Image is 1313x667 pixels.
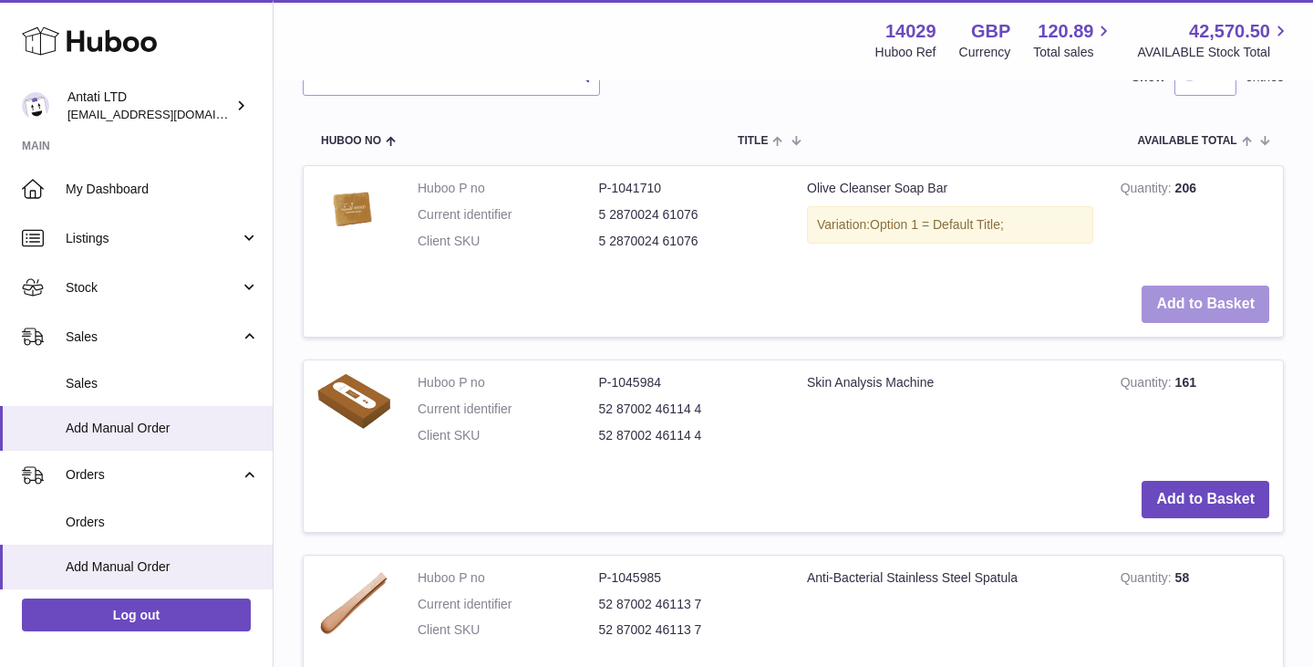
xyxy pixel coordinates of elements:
td: Anti-Bacterial Stainless Steel Spatula [793,556,1107,662]
dd: 52 87002 46113 7 [599,596,781,613]
td: Skin Analysis Machine [793,360,1107,467]
td: 58 [1107,556,1283,662]
span: Orders [66,466,240,484]
span: Huboo no [321,135,381,147]
img: Anti-Bacterial Stainless Steel Spatula [317,569,390,638]
a: Log out [22,599,251,631]
span: Add Manual Order [66,558,259,576]
span: Option 1 = Default Title; [870,217,1004,232]
dt: Huboo P no [418,180,599,197]
td: Olive Cleanser Soap Bar [793,166,1107,273]
span: Sales [66,328,240,346]
dd: 5 2870024 61076 [599,206,781,224]
button: Add to Basket [1142,286,1269,323]
dt: Current identifier [418,206,599,224]
span: Listings [66,230,240,247]
div: Huboo Ref [875,44,936,61]
div: Currency [959,44,1011,61]
a: 42,570.50 AVAILABLE Stock Total [1137,19,1291,61]
strong: 14029 [885,19,936,44]
span: Orders [66,514,259,531]
dt: Client SKU [418,233,599,250]
strong: Quantity [1121,375,1175,394]
span: AVAILABLE Total [1138,135,1237,147]
td: 161 [1107,360,1283,467]
dd: 5 2870024 61076 [599,233,781,250]
strong: GBP [971,19,1010,44]
img: toufic@antatiskin.com [22,92,49,120]
dd: P-1045984 [599,374,781,391]
dt: Current identifier [418,401,599,418]
div: Antati LTD [67,89,232,123]
dd: 52 87002 46114 4 [599,427,781,444]
strong: Quantity [1121,570,1175,589]
strong: Quantity [1121,181,1175,200]
td: 206 [1107,166,1283,273]
div: Variation: [807,206,1093,244]
dt: Huboo P no [418,569,599,587]
img: Olive Cleanser Soap Bar [317,180,390,240]
span: Sales [66,375,259,392]
span: AVAILABLE Stock Total [1137,44,1291,61]
dd: 52 87002 46113 7 [599,621,781,639]
span: Total sales [1033,44,1114,61]
a: 120.89 Total sales [1033,19,1114,61]
dt: Client SKU [418,621,599,639]
dd: 52 87002 46114 4 [599,401,781,418]
dt: Current identifier [418,596,599,613]
dd: P-1041710 [599,180,781,197]
span: Add Manual Order [66,420,259,437]
span: Title [738,135,768,147]
img: Skin Analysis Machine [317,374,390,429]
span: 42,570.50 [1189,19,1270,44]
dd: P-1045985 [599,569,781,587]
span: 120.89 [1038,19,1093,44]
button: Add to Basket [1142,481,1269,518]
span: [EMAIL_ADDRESS][DOMAIN_NAME] [67,107,268,121]
dt: Huboo P no [418,374,599,391]
span: My Dashboard [66,181,259,198]
span: Stock [66,279,240,297]
dt: Client SKU [418,427,599,444]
